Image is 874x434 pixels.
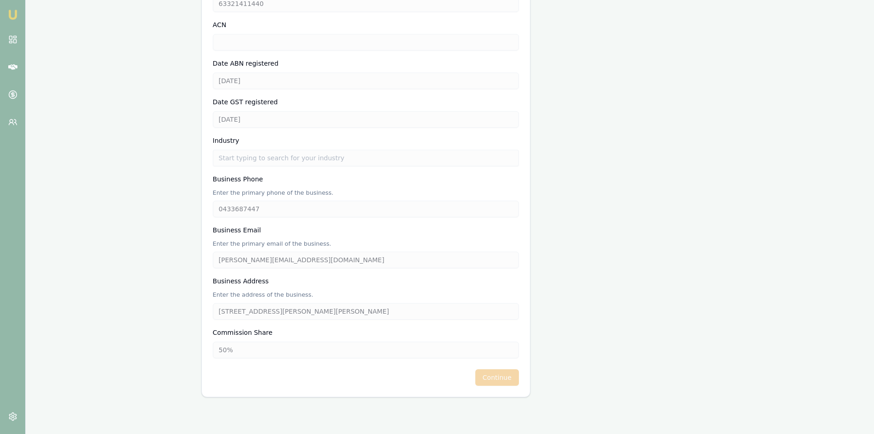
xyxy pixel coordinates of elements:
[213,137,239,144] label: Industry
[7,9,18,20] img: emu-icon-u.png
[213,98,278,106] label: Date GST registered
[213,290,519,299] p: Enter the address of the business.
[213,60,278,67] label: Date ABN registered
[213,252,519,268] input: candice.jackson@gmail.com
[213,329,273,336] label: Commission Share
[213,111,519,128] input: YYYY-MM-DD
[213,188,519,197] p: Enter the primary phone of the business.
[213,226,261,234] label: Business Email
[213,277,269,285] label: Business Address
[213,239,519,248] p: Enter the primary email of the business.
[213,201,519,217] input: 0431 234 567
[213,175,263,183] label: Business Phone
[213,21,227,28] label: ACN
[213,73,519,89] input: YYYY-MM-DD
[213,150,519,166] input: Start typing to search for your industry
[213,303,519,320] input: 123 Smith Street, Sydney, NSW 2000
